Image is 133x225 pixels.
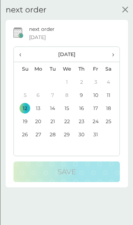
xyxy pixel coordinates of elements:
th: [DATE] [31,47,103,62]
td: 6 [31,88,45,101]
th: Sa [102,62,119,76]
th: Th [74,62,88,76]
span: [DATE] [29,33,46,41]
td: 20 [31,115,45,128]
td: 10 [89,88,103,101]
td: 19 [14,115,31,128]
td: 29 [60,128,74,141]
th: Su [14,62,31,76]
td: 7 [45,88,60,101]
td: 23 [74,115,88,128]
td: 18 [102,101,119,115]
p: next order [29,25,55,33]
th: Tu [45,62,60,76]
p: Save [57,166,76,177]
td: 11 [102,88,119,101]
td: 30 [74,128,88,141]
td: 1 [60,75,74,88]
td: 3 [89,75,103,88]
td: 27 [31,128,45,141]
td: 25 [102,115,119,128]
td: 13 [31,101,45,115]
td: 21 [45,115,60,128]
td: 4 [102,75,119,88]
td: 12 [14,101,31,115]
button: close [122,7,128,13]
td: 15 [60,101,74,115]
td: 28 [45,128,60,141]
button: Save [13,161,120,182]
td: 26 [14,128,31,141]
td: 5 [14,88,31,101]
td: 2 [74,75,88,88]
td: 31 [89,128,103,141]
td: 22 [60,115,74,128]
th: We [60,62,74,76]
td: 8 [60,88,74,101]
td: 9 [74,88,88,101]
td: 16 [74,101,88,115]
span: ‹ [19,47,26,62]
td: 24 [89,115,103,128]
h2: next order [5,5,46,15]
td: 17 [89,101,103,115]
th: Fr [89,62,103,76]
span: › [108,47,114,62]
td: 14 [45,101,60,115]
th: Mo [31,62,45,76]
